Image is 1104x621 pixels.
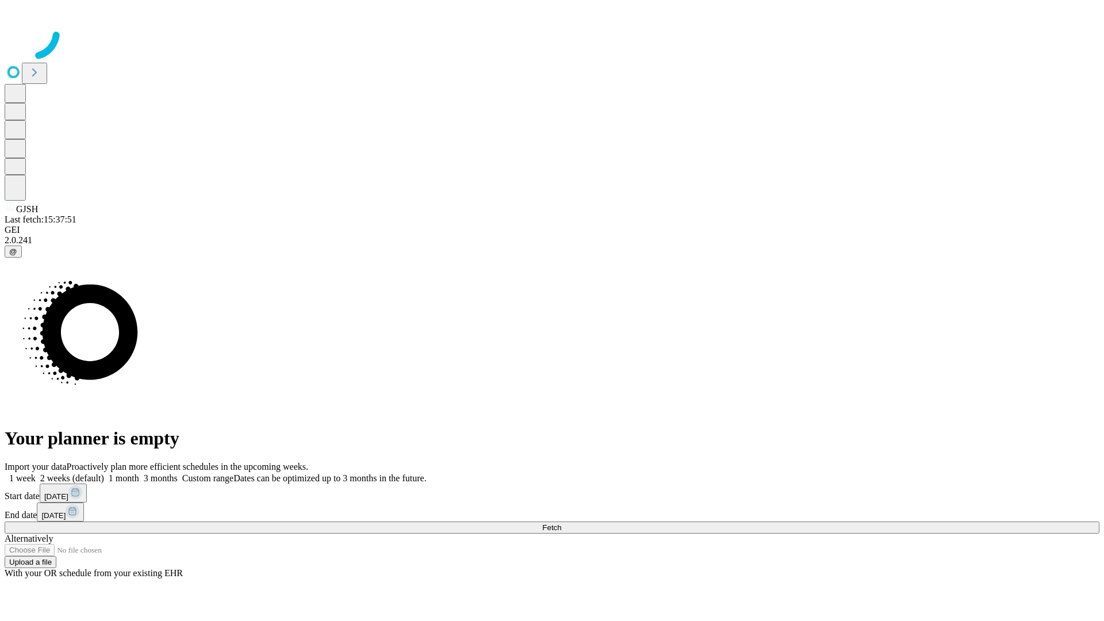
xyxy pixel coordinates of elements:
[5,503,1099,522] div: End date
[5,568,183,578] span: With your OR schedule from your existing EHR
[182,473,233,483] span: Custom range
[5,235,1099,246] div: 2.0.241
[37,503,84,522] button: [DATE]
[5,462,67,471] span: Import your data
[40,484,87,503] button: [DATE]
[109,473,139,483] span: 1 month
[67,462,308,471] span: Proactively plan more efficient schedules in the upcoming weeks.
[144,473,178,483] span: 3 months
[16,204,38,214] span: GJSH
[5,225,1099,235] div: GEI
[40,473,104,483] span: 2 weeks (default)
[5,246,22,258] button: @
[9,473,36,483] span: 1 week
[5,484,1099,503] div: Start date
[9,247,17,256] span: @
[5,428,1099,449] h1: Your planner is empty
[5,522,1099,534] button: Fetch
[233,473,426,483] span: Dates can be optimized up to 3 months in the future.
[44,492,68,501] span: [DATE]
[542,523,561,532] span: Fetch
[5,556,56,568] button: Upload a file
[5,214,76,224] span: Last fetch: 15:37:51
[5,534,53,543] span: Alternatively
[41,511,66,520] span: [DATE]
